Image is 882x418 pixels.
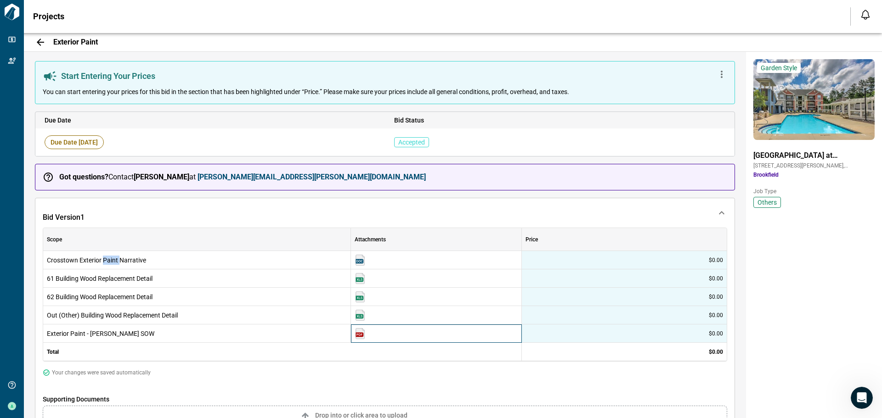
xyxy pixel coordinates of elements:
[355,291,366,302] img: Buildings 62 Wood Replacement.xlsx
[33,12,64,21] span: Projects
[394,137,429,147] span: Accepted
[45,116,376,125] span: Due Date
[53,38,98,47] span: Exterior Paint
[753,162,875,169] span: [STREET_ADDRESS][PERSON_NAME] , [GEOGRAPHIC_DATA] , NC
[47,274,347,283] span: 61 Building Wood Replacement Detail
[43,395,727,404] span: Supporting Documents
[59,173,426,182] span: Contact at
[43,87,569,96] span: You can start entering your prices for this bid in the section that has been highlighted under “P...
[753,171,875,178] span: Brookfield
[47,348,59,356] span: Total
[709,275,723,282] span: $0.00
[59,173,108,181] strong: Got questions?
[43,213,85,222] span: Bid Version 1
[394,116,725,125] span: Bid Status
[47,228,62,251] div: Scope
[851,387,873,409] iframe: Intercom live chat
[712,69,727,84] button: more
[355,328,366,339] img: SW Paint Specification - Crosstown at Chapel Hill.pdf
[709,312,723,319] span: $0.00
[43,228,351,251] div: Scope
[47,311,347,320] span: Out (Other) Building Wood Replacement Detail
[61,72,155,81] span: Start Entering Your Prices
[709,330,723,337] span: $0.00
[753,188,875,195] span: Job Type
[355,255,366,266] img: Crosstown at Chapel Hill Ext. Paint Narrative.docx
[47,256,347,265] span: Crosstown Exterior Paint Narrative
[753,59,875,140] img: property-asset
[753,151,875,160] span: [GEOGRAPHIC_DATA] at [GEOGRAPHIC_DATA]
[52,369,151,376] span: Your changes were saved automatically
[47,292,347,301] span: 62 Building Wood Replacement Detail
[355,310,366,321] img: Out Buildings Wood Replacement.xlsx
[761,64,797,72] span: Garden Style
[758,198,777,207] span: Others
[526,228,538,251] div: Price
[709,256,723,264] span: $0.00
[355,236,386,243] span: Attachments
[709,293,723,301] span: $0.00
[35,198,735,228] div: Bid Version1
[858,7,873,22] button: Open notification feed
[709,348,723,356] span: $0.00
[198,173,426,181] a: [PERSON_NAME][EMAIL_ADDRESS][PERSON_NAME][DOMAIN_NAME]
[45,135,104,149] span: Due Date [DATE]
[47,329,347,338] span: Exterior Paint - [PERSON_NAME] SOW
[355,273,366,284] img: Buildings 61 Wood Replacement.xlsx
[522,228,727,251] div: Price
[134,173,189,181] strong: [PERSON_NAME]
